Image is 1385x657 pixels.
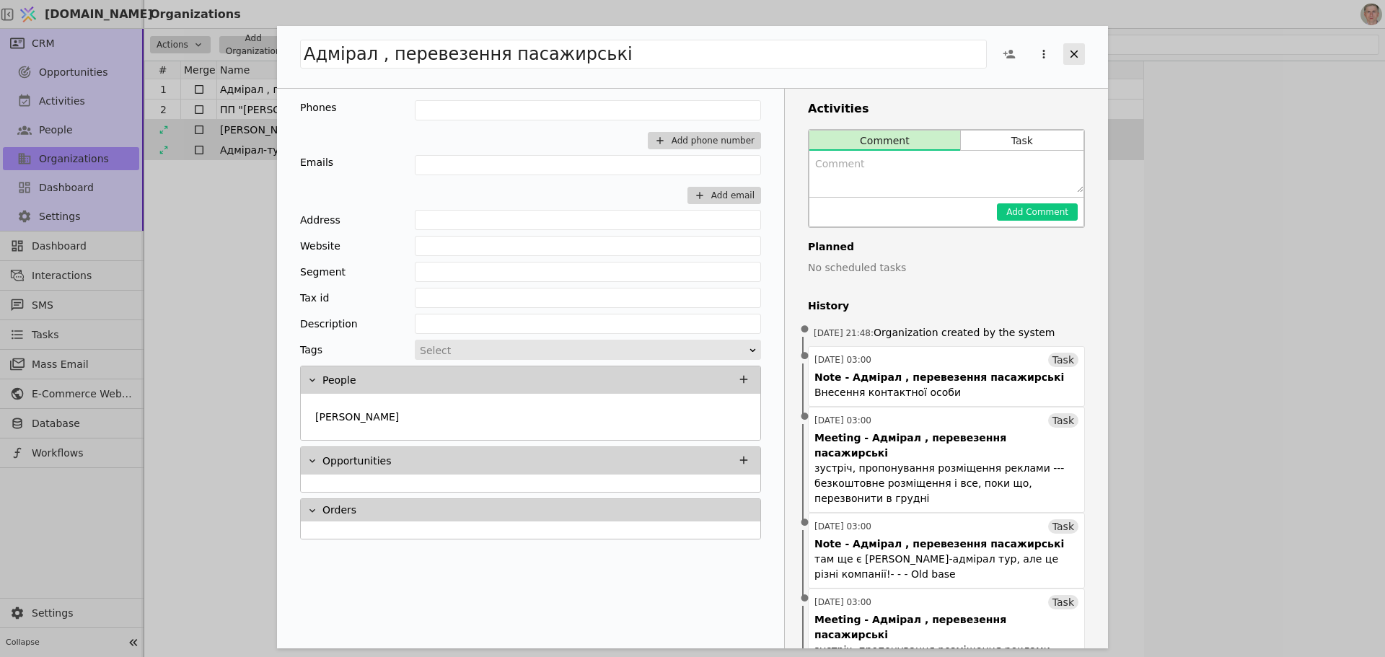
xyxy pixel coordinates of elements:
div: Meeting - Адмірал , перевезення пасажирські [814,612,1078,643]
div: Meeting - Адмірал , перевезення пасажирські [814,431,1078,461]
div: Emails [300,155,333,170]
p: Orders [322,503,356,518]
div: [DATE] 03:00 [814,520,871,533]
span: • [798,581,812,617]
div: там ще є [PERSON_NAME]-адмірал тур, але це різні компанії!- - - Old base [814,552,1078,582]
button: Comment [809,131,960,151]
div: зустріч, пропонування розміщення реклами --- безкоштовне розміщення і все, поки що, перезвонити в... [814,461,1078,506]
h3: Activities [808,100,1085,118]
span: • [798,312,812,348]
div: Address [300,210,340,230]
span: • [798,505,812,542]
div: [DATE] 03:00 [814,353,871,366]
div: Add Opportunity [277,26,1108,648]
div: [DATE] 03:00 [814,414,871,427]
span: • [798,338,812,375]
div: Tax id [300,288,329,308]
div: [DATE] 03:00 [814,596,871,609]
div: Note - Адмірал , перевезення пасажирські [814,370,1064,385]
span: • [798,399,812,436]
h4: History [808,299,1085,314]
div: Task [1048,353,1078,367]
div: Note - Адмірал , перевезення пасажирські [814,537,1064,552]
p: Opportunities [322,454,392,469]
h4: Planned [808,239,1085,255]
p: People [322,373,356,388]
div: Website [300,236,340,256]
div: Phones [300,100,337,115]
div: Tags [300,340,322,360]
span: [DATE] 21:48 : [814,328,874,338]
button: Task [961,131,1083,151]
div: Description [300,314,358,334]
span: Organization created by the system [874,327,1055,338]
p: No scheduled tasks [808,260,1085,275]
div: Segment [300,262,346,282]
p: [PERSON_NAME] [315,410,399,425]
div: Task [1048,595,1078,609]
div: Task [1048,519,1078,534]
button: Add phone number [648,132,761,149]
div: Внесення контактної особи [814,385,961,400]
button: Add Comment [997,203,1078,221]
div: Task [1048,413,1078,428]
button: Add email [687,187,761,204]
